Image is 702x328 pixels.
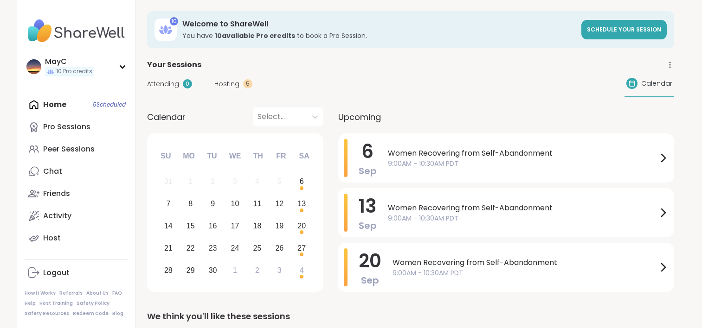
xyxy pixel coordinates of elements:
div: 18 [253,220,262,232]
div: 20 [297,220,306,232]
div: 19 [275,220,283,232]
div: Su [155,146,176,166]
div: Choose Wednesday, September 24th, 2025 [225,238,245,258]
div: Choose Wednesday, September 10th, 2025 [225,194,245,214]
span: 6 [361,139,374,164]
div: Choose Friday, September 19th, 2025 [270,216,290,236]
a: Peer Sessions [25,138,128,160]
span: Calendar [641,79,672,88]
div: Not available Wednesday, September 3rd, 2025 [225,172,245,192]
div: Not available Sunday, August 31st, 2025 [159,172,179,192]
div: Host [43,233,61,243]
div: 8 [188,197,193,210]
div: Choose Sunday, September 28th, 2025 [159,260,179,280]
div: 24 [231,242,239,254]
div: Chat [43,166,62,177]
span: Hosting [214,79,239,89]
div: 0 [183,79,192,88]
div: 26 [275,242,283,254]
a: Pro Sessions [25,116,128,138]
img: ShareWell Nav Logo [25,15,128,47]
span: 13 [359,193,376,219]
div: 1 [188,175,193,188]
span: Your Sessions [147,59,201,70]
div: Not available Tuesday, September 2nd, 2025 [203,172,223,192]
div: 4 [300,264,304,277]
span: 10 Pro credits [56,68,92,76]
div: Tu [202,146,222,166]
div: 10 [231,197,239,210]
div: 9 [211,197,215,210]
div: Choose Tuesday, September 16th, 2025 [203,216,223,236]
div: Peer Sessions [43,144,95,154]
div: Fr [271,146,291,166]
h3: Welcome to ShareWell [182,19,576,29]
div: 13 [297,197,306,210]
b: 10 available Pro credit s [215,31,295,40]
a: How It Works [25,290,56,296]
div: Sa [294,146,314,166]
div: 6 [300,175,304,188]
div: Choose Saturday, September 6th, 2025 [292,172,312,192]
div: 3 [233,175,237,188]
div: 27 [297,242,306,254]
div: Not available Monday, September 1st, 2025 [180,172,200,192]
div: Choose Monday, September 8th, 2025 [180,194,200,214]
a: Friends [25,183,128,205]
div: 28 [164,264,173,277]
div: Choose Thursday, October 2nd, 2025 [247,260,267,280]
div: 21 [164,242,173,254]
div: 17 [231,220,239,232]
span: Sep [359,164,377,177]
a: Help [25,300,36,307]
div: Choose Tuesday, September 9th, 2025 [203,194,223,214]
div: Choose Saturday, October 4th, 2025 [292,260,312,280]
div: 12 [275,197,283,210]
div: Choose Thursday, September 25th, 2025 [247,238,267,258]
span: 9:00AM - 10:30AM PDT [393,268,657,278]
a: Chat [25,160,128,183]
div: Choose Wednesday, October 1st, 2025 [225,260,245,280]
div: Choose Monday, September 22nd, 2025 [180,238,200,258]
span: Sep [359,219,377,232]
div: Choose Saturday, September 13th, 2025 [292,194,312,214]
div: 5 [277,175,282,188]
div: 22 [187,242,195,254]
div: Choose Sunday, September 21st, 2025 [159,238,179,258]
div: 1 [233,264,237,277]
div: Not available Thursday, September 4th, 2025 [247,172,267,192]
a: Safety Resources [25,310,69,317]
a: Redeem Code [73,310,109,317]
div: We [225,146,245,166]
a: Schedule your session [581,20,667,39]
span: 9:00AM - 10:30AM PDT [388,214,657,223]
a: FAQ [112,290,122,296]
div: 16 [209,220,217,232]
div: Friends [43,189,70,199]
div: Mo [179,146,199,166]
div: Choose Monday, September 29th, 2025 [180,260,200,280]
div: 23 [209,242,217,254]
div: Choose Friday, September 12th, 2025 [270,194,290,214]
a: Referrals [59,290,83,296]
div: Choose Sunday, September 14th, 2025 [159,216,179,236]
span: 20 [359,248,381,274]
div: 11 [253,197,262,210]
a: Host Training [39,300,73,307]
div: 31 [164,175,173,188]
div: 3 [277,264,282,277]
div: 4 [255,175,259,188]
div: 5 [243,79,252,88]
div: Logout [43,268,70,278]
div: 15 [187,220,195,232]
a: Blog [112,310,123,317]
span: Upcoming [338,111,381,123]
div: 30 [209,264,217,277]
div: 7 [166,197,170,210]
a: Activity [25,205,128,227]
span: Schedule your session [587,25,661,33]
div: Choose Monday, September 15th, 2025 [180,216,200,236]
div: Choose Sunday, September 7th, 2025 [159,194,179,214]
div: Th [248,146,268,166]
div: Not available Friday, September 5th, 2025 [270,172,290,192]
